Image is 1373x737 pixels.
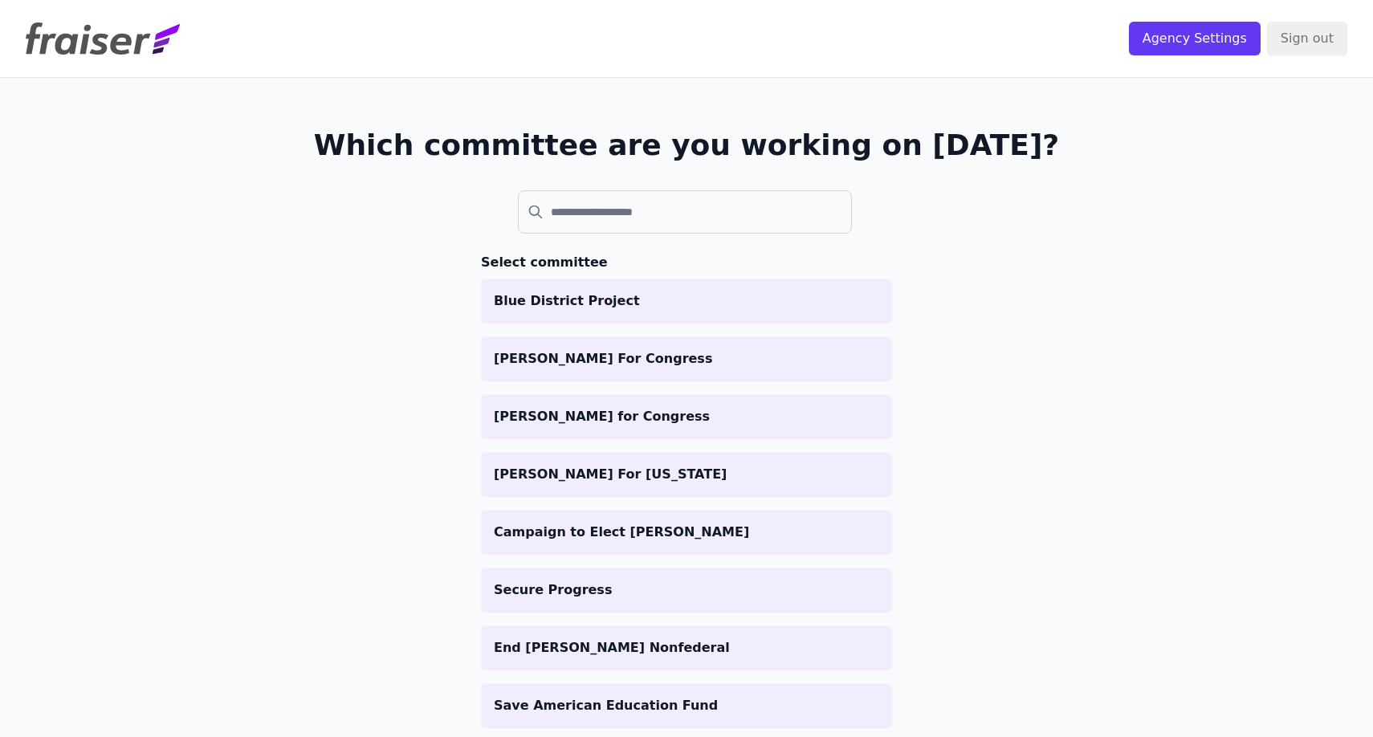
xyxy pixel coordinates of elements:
[494,638,879,658] p: End [PERSON_NAME] Nonfederal
[494,696,879,715] p: Save American Education Fund
[494,407,879,426] p: [PERSON_NAME] for Congress
[481,683,892,728] a: Save American Education Fund
[481,253,892,272] h3: Select committee
[1129,22,1261,55] input: Agency Settings
[481,394,892,439] a: [PERSON_NAME] for Congress
[1267,22,1347,55] input: Sign out
[494,349,879,368] p: [PERSON_NAME] For Congress
[481,336,892,381] a: [PERSON_NAME] For Congress
[481,625,892,670] a: End [PERSON_NAME] Nonfederal
[26,22,180,55] img: Fraiser Logo
[494,291,879,311] p: Blue District Project
[481,568,892,613] a: Secure Progress
[481,279,892,324] a: Blue District Project
[481,510,892,555] a: Campaign to Elect [PERSON_NAME]
[494,523,879,542] p: Campaign to Elect [PERSON_NAME]
[494,580,879,600] p: Secure Progress
[314,129,1060,161] h1: Which committee are you working on [DATE]?
[481,452,892,497] a: [PERSON_NAME] For [US_STATE]
[494,465,879,484] p: [PERSON_NAME] For [US_STATE]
